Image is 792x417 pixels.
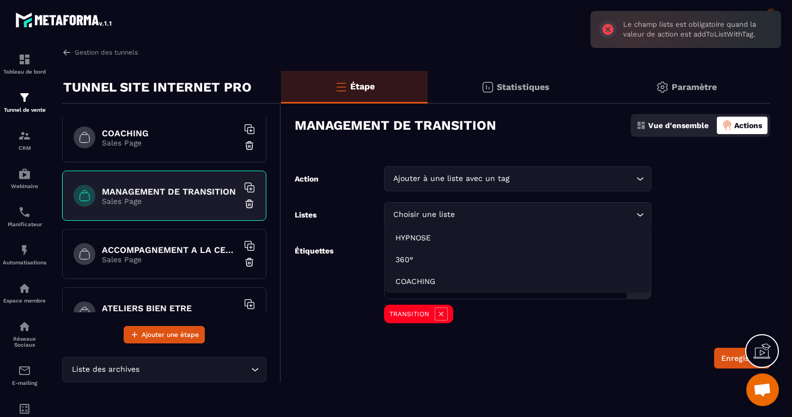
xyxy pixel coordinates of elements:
[102,197,238,206] p: Sales Page
[18,402,31,415] img: accountant
[440,245,633,257] input: Search for option
[3,197,46,235] a: schedulerschedulerPlanificateur
[3,259,46,265] p: Automatisations
[656,81,669,94] img: setting-gr.5f69749f.svg
[102,303,238,313] h6: ATELIERS BIEN ETRE
[3,107,46,113] p: Tunnel de vente
[3,235,46,274] a: automationsautomationsAutomatisations
[244,140,255,151] img: trash
[3,312,46,356] a: social-networksocial-networkRéseaux Sociaux
[3,274,46,312] a: automationsautomationsEspace membre
[142,364,248,376] input: Search for option
[18,91,31,104] img: formation
[458,209,633,221] input: Search for option
[62,47,138,57] a: Gestion des tunnels
[3,356,46,394] a: emailemailE-mailing
[722,120,732,130] img: actions-active.8f1ece3a.png
[18,53,31,66] img: formation
[15,10,113,29] img: logo
[124,326,205,343] button: Ajouter une étape
[244,198,255,209] img: trash
[142,329,199,340] span: Ajouter une étape
[3,221,46,227] p: Planificateur
[102,245,238,255] h6: ACCOMPAGNEMENT A LA CERTIFICATION HAS
[102,138,238,147] p: Sales Page
[672,82,717,92] p: Paramètre
[295,210,316,219] label: Listes
[18,129,31,142] img: formation
[18,320,31,333] img: social-network
[3,121,46,159] a: formationformationCRM
[3,45,46,83] a: formationformationTableau de bord
[714,348,770,368] button: Enregistrer
[481,81,494,94] img: stats.20deebd0.svg
[18,364,31,377] img: email
[295,174,319,183] label: Action
[69,364,142,376] span: Liste des archives
[734,121,762,130] p: Actions
[3,69,46,75] p: Tableau de bord
[384,202,651,227] div: Search for option
[391,209,458,221] span: Choisir une liste
[512,173,633,185] input: Search for option
[746,373,779,406] a: Ouvrir le chat
[18,244,31,257] img: automations
[295,246,333,326] label: Étiquettes
[3,159,46,197] a: automationsautomationsWebinaire
[3,380,46,386] p: E-mailing
[18,206,31,219] img: scheduler
[102,128,238,138] h6: COACHING
[3,145,46,151] p: CRM
[3,83,46,121] a: formationformationTunnel de vente
[244,257,255,268] img: trash
[295,118,496,133] h3: MANAGEMENT DE TRANSITION
[18,167,31,180] img: automations
[334,80,348,93] img: bars-o.4a397970.svg
[384,238,651,263] div: Search for option
[384,166,651,191] div: Search for option
[62,47,72,57] img: arrow
[62,357,266,382] div: Search for option
[391,245,440,257] span: TRANSITION
[3,298,46,304] p: Espace membre
[636,120,646,130] img: dashboard.5f9f1413.svg
[102,255,238,264] p: Sales Page
[391,173,512,185] span: Ajouter à une liste avec un tag
[3,336,46,348] p: Réseaux Sociaux
[497,82,550,92] p: Statistiques
[102,186,238,197] h6: MANAGEMENT DE TRANSITION
[18,282,31,295] img: automations
[3,183,46,189] p: Webinaire
[648,121,709,130] p: Vue d'ensemble
[63,76,252,98] p: TUNNEL SITE INTERNET PRO
[350,81,375,92] p: Étape
[389,310,429,318] p: TRANSITION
